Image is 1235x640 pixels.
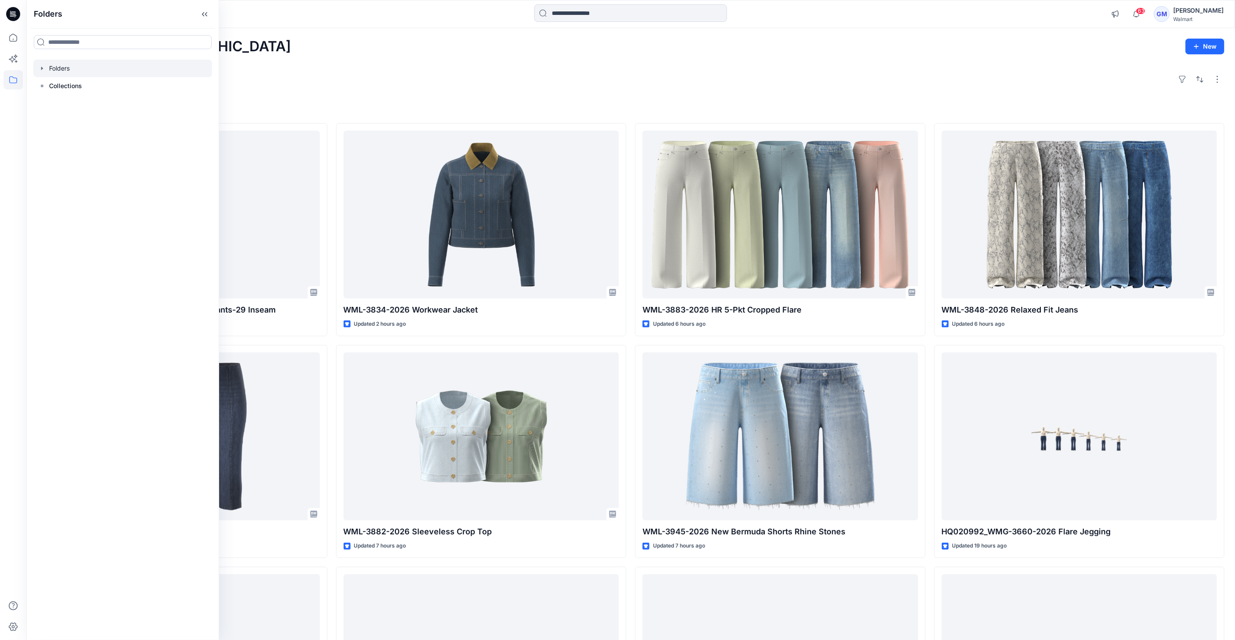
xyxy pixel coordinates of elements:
[49,81,82,91] p: Collections
[642,352,918,521] a: WML-3945-2026 New Bermuda Shorts Rhine Stones
[942,352,1217,521] a: HQ020992_WMG-3660-2026 Flare Jegging
[1185,39,1224,54] button: New
[344,526,619,538] p: WML-3882-2026 Sleeveless Crop Top
[642,526,918,538] p: WML-3945-2026 New Bermuda Shorts Rhine Stones
[653,541,705,551] p: Updated 7 hours ago
[642,131,918,299] a: WML-3883-2026 HR 5-Pkt Cropped Flare
[354,320,406,329] p: Updated 2 hours ago
[942,526,1217,538] p: HQ020992_WMG-3660-2026 Flare Jegging
[1173,16,1224,22] div: Walmart
[344,304,619,316] p: WML-3834-2026 Workwear Jacket
[952,320,1005,329] p: Updated 6 hours ago
[653,320,706,329] p: Updated 6 hours ago
[942,304,1217,316] p: WML-3848-2026 Relaxed Fit Jeans
[642,304,918,316] p: WML-3883-2026 HR 5-Pkt Cropped Flare
[942,131,1217,299] a: WML-3848-2026 Relaxed Fit Jeans
[344,131,619,299] a: WML-3834-2026 Workwear Jacket
[1154,6,1170,22] div: GM
[1173,5,1224,16] div: [PERSON_NAME]
[1136,7,1146,14] span: 63
[37,104,1224,114] h4: Styles
[354,541,406,551] p: Updated 7 hours ago
[952,541,1007,551] p: Updated 19 hours ago
[344,352,619,521] a: WML-3882-2026 Sleeveless Crop Top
